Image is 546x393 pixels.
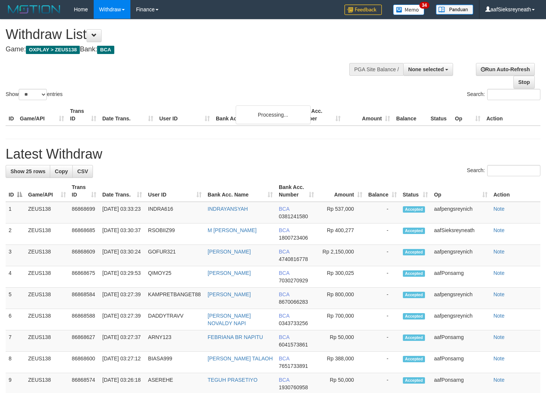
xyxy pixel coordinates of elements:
[467,165,540,176] label: Search:
[393,4,425,15] img: Button%20Memo.svg
[279,377,289,383] span: BCA
[317,330,365,352] td: Rp 50,000
[408,66,444,72] span: None selected
[279,299,308,305] span: Copy 8670066283 to clipboard
[431,309,490,330] td: aafpengsreynich
[99,180,145,202] th: Date Trans.: activate to sort column ascending
[494,227,505,233] a: Note
[279,313,289,319] span: BCA
[6,352,25,373] td: 8
[6,202,25,223] td: 1
[69,352,100,373] td: 86868600
[279,334,289,340] span: BCA
[403,249,425,255] span: Accepted
[99,245,145,266] td: [DATE] 03:30:24
[69,309,100,330] td: 86868588
[403,63,453,76] button: None selected
[494,313,505,319] a: Note
[145,266,205,288] td: QIMOY25
[208,313,251,326] a: [PERSON_NAME] NOVALDY NAPI
[431,202,490,223] td: aafpengsreynich
[145,180,205,202] th: User ID: activate to sort column ascending
[69,245,100,266] td: 86868609
[365,245,400,266] td: -
[317,288,365,309] td: Rp 800,000
[236,105,311,124] div: Processing...
[6,4,63,15] img: MOTION_logo.png
[365,266,400,288] td: -
[6,330,25,352] td: 7
[99,202,145,223] td: [DATE] 03:33:23
[487,165,540,176] input: Search:
[428,104,452,126] th: Status
[69,266,100,288] td: 86868675
[317,202,365,223] td: Rp 537,000
[279,291,289,297] span: BCA
[279,320,308,326] span: Copy 0343733256 to clipboard
[6,89,63,100] label: Show entries
[365,330,400,352] td: -
[97,46,114,54] span: BCA
[494,334,505,340] a: Note
[279,227,289,233] span: BCA
[436,4,473,15] img: panduan.png
[487,89,540,100] input: Search:
[365,352,400,373] td: -
[25,352,69,373] td: ZEUS138
[403,228,425,234] span: Accepted
[6,309,25,330] td: 6
[431,266,490,288] td: aafPonsarng
[6,223,25,245] td: 2
[419,2,429,9] span: 34
[25,330,69,352] td: ZEUS138
[69,330,100,352] td: 86868627
[67,104,99,126] th: Trans ID
[294,104,344,126] th: Bank Acc. Number
[50,165,73,178] a: Copy
[279,270,289,276] span: BCA
[476,63,535,76] a: Run Auto-Refresh
[208,206,248,212] a: INDRAYANSYAH
[69,202,100,223] td: 86868699
[365,180,400,202] th: Balance: activate to sort column ascending
[145,288,205,309] td: KAMPRETBANGET88
[6,147,540,162] h1: Latest Withdraw
[77,168,88,174] span: CSV
[208,227,257,233] a: M [PERSON_NAME]
[208,291,251,297] a: [PERSON_NAME]
[69,288,100,309] td: 86868584
[145,245,205,266] td: GOFUR321
[431,223,490,245] td: aafSieksreyneath
[69,180,100,202] th: Trans ID: activate to sort column ascending
[400,180,431,202] th: Status: activate to sort column ascending
[99,330,145,352] td: [DATE] 03:27:37
[99,352,145,373] td: [DATE] 03:27:12
[344,104,393,126] th: Amount
[6,288,25,309] td: 5
[6,245,25,266] td: 3
[205,180,276,202] th: Bank Acc. Name: activate to sort column ascending
[403,334,425,341] span: Accepted
[276,180,317,202] th: Bank Acc. Number: activate to sort column ascending
[494,249,505,255] a: Note
[494,270,505,276] a: Note
[145,223,205,245] td: RSOBIIZ99
[208,270,251,276] a: [PERSON_NAME]
[431,352,490,373] td: aafPonsarng
[403,377,425,384] span: Accepted
[279,256,308,262] span: Copy 4740816778 to clipboard
[403,356,425,362] span: Accepted
[431,180,490,202] th: Op: activate to sort column ascending
[145,330,205,352] td: ARNY123
[279,363,308,369] span: Copy 7651733891 to clipboard
[279,342,308,348] span: Copy 6041573861 to clipboard
[208,355,273,361] a: [PERSON_NAME] TALAOH
[403,292,425,298] span: Accepted
[6,104,17,126] th: ID
[6,165,50,178] a: Show 25 rows
[317,180,365,202] th: Amount: activate to sort column ascending
[317,245,365,266] td: Rp 2,150,000
[431,330,490,352] td: aafPonsarng
[6,46,356,53] h4: Game: Bank:
[6,180,25,202] th: ID: activate to sort column descending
